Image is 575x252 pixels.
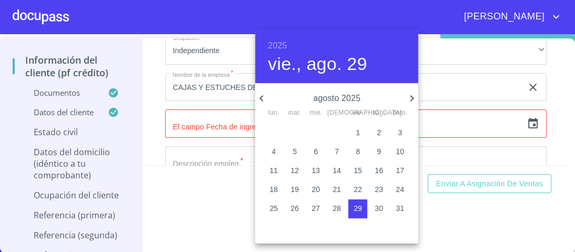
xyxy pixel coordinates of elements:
span: [DEMOGRAPHIC_DATA]. [327,108,346,118]
button: 17 [390,162,409,180]
button: 29 [348,199,367,218]
p: 20 [311,184,320,195]
button: 18 [264,180,283,199]
button: 31 [390,199,409,218]
p: 18 [269,184,278,195]
p: 5 [292,146,297,157]
button: 26 [285,199,304,218]
button: vie., ago. 29 [268,53,367,75]
span: vie. [348,108,367,118]
p: 6 [314,146,318,157]
p: 27 [311,203,320,214]
button: 23 [369,180,388,199]
button: 9 [369,143,388,162]
p: 30 [375,203,383,214]
p: 26 [290,203,299,214]
button: 11 [264,162,283,180]
button: 27 [306,199,325,218]
button: 8 [348,143,367,162]
p: 4 [271,146,276,157]
p: 12 [290,165,299,176]
p: 31 [396,203,404,214]
button: 2025 [268,38,287,53]
p: 15 [354,165,362,176]
button: 7 [327,143,346,162]
p: 1 [356,127,360,138]
p: 29 [354,203,362,214]
button: 22 [348,180,367,199]
button: 5 [285,143,304,162]
p: 10 [396,146,404,157]
button: 1 [348,124,367,143]
button: 19 [285,180,304,199]
p: agosto 2025 [268,92,406,105]
p: 2 [377,127,381,138]
span: lun. [264,108,283,118]
button: 25 [264,199,283,218]
button: 3 [390,124,409,143]
p: 24 [396,184,404,195]
p: 14 [332,165,341,176]
button: 30 [369,199,388,218]
p: 11 [269,165,278,176]
button: 6 [306,143,325,162]
span: sáb. [369,108,388,118]
p: 25 [269,203,278,214]
span: mar. [285,108,304,118]
button: 12 [285,162,304,180]
p: 17 [396,165,404,176]
button: 20 [306,180,325,199]
span: dom. [390,108,409,118]
button: 2 [369,124,388,143]
p: 16 [375,165,383,176]
p: 21 [332,184,341,195]
p: 7 [335,146,339,157]
span: mié. [306,108,325,118]
button: 16 [369,162,388,180]
button: 13 [306,162,325,180]
p: 28 [332,203,341,214]
p: 23 [375,184,383,195]
p: 3 [398,127,402,138]
button: 15 [348,162,367,180]
button: 14 [327,162,346,180]
button: 21 [327,180,346,199]
p: 19 [290,184,299,195]
p: 22 [354,184,362,195]
p: 13 [311,165,320,176]
p: 8 [356,146,360,157]
p: 9 [377,146,381,157]
button: 4 [264,143,283,162]
button: 10 [390,143,409,162]
button: 24 [390,180,409,199]
button: 28 [327,199,346,218]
